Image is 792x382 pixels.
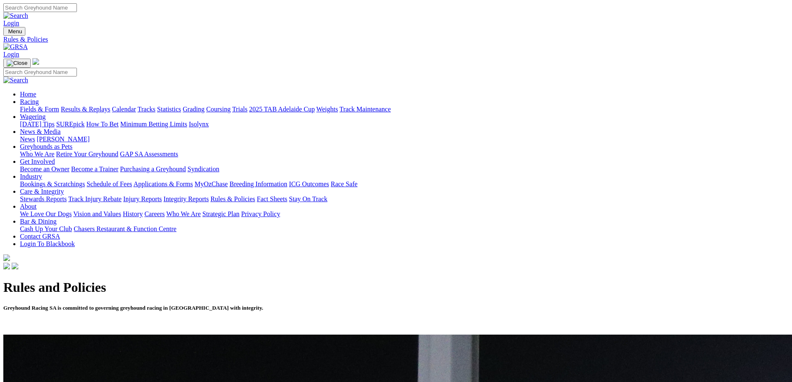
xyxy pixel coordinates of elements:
button: Toggle navigation [3,59,31,68]
div: Industry [20,180,789,188]
a: [DATE] Tips [20,121,54,128]
a: How To Bet [86,121,119,128]
a: 2025 TAB Adelaide Cup [249,106,315,113]
a: Syndication [188,165,219,173]
a: Wagering [20,113,46,120]
a: Who We Are [20,150,54,158]
a: Results & Replays [61,106,110,113]
a: Trials [232,106,247,113]
a: Privacy Policy [241,210,280,217]
a: Who We Are [166,210,201,217]
a: MyOzChase [195,180,228,187]
img: Search [3,12,28,20]
a: Fact Sheets [257,195,287,202]
a: History [123,210,143,217]
div: Care & Integrity [20,195,789,203]
a: Tracks [138,106,155,113]
div: Greyhounds as Pets [20,150,789,158]
a: Track Injury Rebate [68,195,121,202]
a: Login [3,51,19,58]
a: Retire Your Greyhound [56,150,118,158]
a: Purchasing a Greyhound [120,165,186,173]
a: Contact GRSA [20,233,60,240]
a: Become an Owner [20,165,69,173]
a: Industry [20,173,42,180]
a: Vision and Values [73,210,121,217]
a: Login To Blackbook [20,240,75,247]
a: Fields & Form [20,106,59,113]
a: Stay On Track [289,195,327,202]
input: Search [3,3,77,12]
a: Careers [144,210,165,217]
div: News & Media [20,136,789,143]
a: Get Involved [20,158,55,165]
a: Minimum Betting Limits [120,121,187,128]
a: Care & Integrity [20,188,64,195]
a: Bookings & Scratchings [20,180,85,187]
img: facebook.svg [3,263,10,269]
a: Integrity Reports [163,195,209,202]
div: Bar & Dining [20,225,789,233]
a: Applications & Forms [133,180,193,187]
img: Search [3,76,28,84]
img: logo-grsa-white.png [3,254,10,261]
h1: Rules and Policies [3,280,789,295]
a: Become a Trainer [71,165,118,173]
a: Login [3,20,19,27]
a: Chasers Restaurant & Function Centre [74,225,176,232]
a: News & Media [20,128,61,135]
span: Menu [8,28,22,35]
img: Close [7,60,27,67]
a: Schedule of Fees [86,180,132,187]
a: GAP SA Assessments [120,150,178,158]
a: Track Maintenance [340,106,391,113]
a: Calendar [112,106,136,113]
a: Rules & Policies [3,36,789,43]
a: We Love Our Dogs [20,210,72,217]
div: Racing [20,106,789,113]
a: News [20,136,35,143]
a: Cash Up Your Club [20,225,72,232]
a: Home [20,91,36,98]
a: SUREpick [56,121,84,128]
a: About [20,203,37,210]
a: Bar & Dining [20,218,57,225]
a: Isolynx [189,121,209,128]
a: ICG Outcomes [289,180,329,187]
div: About [20,210,789,218]
div: Get Involved [20,165,789,173]
a: Breeding Information [229,180,287,187]
h5: Greyhound Racing SA is committed to governing greyhound racing in [GEOGRAPHIC_DATA] with integrity. [3,305,789,311]
a: [PERSON_NAME] [37,136,89,143]
a: Rules & Policies [210,195,255,202]
div: Wagering [20,121,789,128]
img: twitter.svg [12,263,18,269]
a: Coursing [206,106,231,113]
a: Strategic Plan [202,210,239,217]
img: logo-grsa-white.png [32,58,39,65]
a: Grading [183,106,205,113]
a: Statistics [157,106,181,113]
img: GRSA [3,43,28,51]
a: Stewards Reports [20,195,67,202]
a: Race Safe [331,180,357,187]
button: Toggle navigation [3,27,25,36]
a: Weights [316,106,338,113]
a: Injury Reports [123,195,162,202]
a: Greyhounds as Pets [20,143,72,150]
input: Search [3,68,77,76]
a: Racing [20,98,39,105]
